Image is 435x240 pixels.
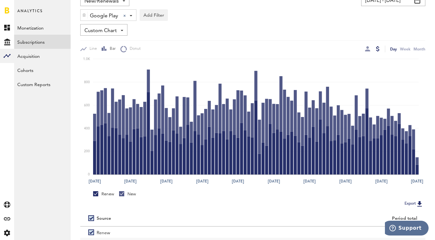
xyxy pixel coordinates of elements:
text: [DATE] [160,178,172,184]
span: Bar [107,46,116,52]
div: New [119,191,136,197]
text: 600 [84,104,90,107]
text: 0 [88,173,90,176]
text: [DATE] [411,178,423,184]
span: Line [87,46,97,52]
a: Custom Reports [14,77,71,91]
img: trash_awesome_blue.svg [82,13,86,17]
div: Source [97,216,111,221]
div: Month [413,46,425,52]
text: [DATE] [339,178,352,184]
text: 1.0K [83,58,90,61]
button: Add Filter [140,9,168,21]
text: [DATE] [232,178,244,184]
span: Analytics [17,7,43,21]
text: 800 [84,81,90,84]
div: €31,451.83 [261,227,418,237]
a: Subscriptions [14,35,71,49]
text: 200 [84,150,90,153]
span: Google Play [90,11,118,22]
a: Monetization [14,21,71,35]
iframe: Opens a widget where you can find more information [385,221,429,237]
a: Cohorts [14,63,71,77]
span: Custom Chart [84,25,117,36]
text: [DATE] [89,178,101,184]
text: [DATE] [268,178,280,184]
text: [DATE] [124,178,136,184]
text: 400 [84,127,90,130]
text: [DATE] [303,178,316,184]
div: Clear [123,14,126,17]
text: [DATE] [375,178,387,184]
div: Delete [81,10,88,21]
div: Period total [261,216,418,221]
span: Donut [127,46,141,52]
a: Acquisition [14,49,71,63]
img: Export [416,200,423,208]
div: Renew [93,191,114,197]
button: Export [403,200,425,208]
div: Day [390,46,397,52]
span: Renew [97,227,110,238]
div: Week [400,46,410,52]
text: [DATE] [196,178,208,184]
